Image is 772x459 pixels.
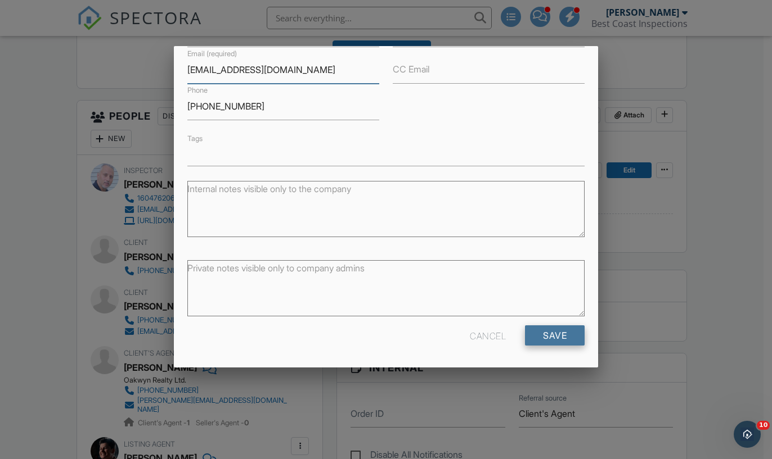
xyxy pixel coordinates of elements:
[470,325,506,346] div: Cancel
[187,49,237,59] label: Email (required)
[187,85,208,96] label: Phone
[757,421,770,430] span: 10
[393,63,429,75] label: CC Email
[734,421,761,448] iframe: Intercom live chat
[187,262,365,274] label: Private notes visible only to company admins
[187,134,203,143] label: Tags
[187,183,351,195] label: Internal notes visible only to the company
[525,325,585,346] input: Save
